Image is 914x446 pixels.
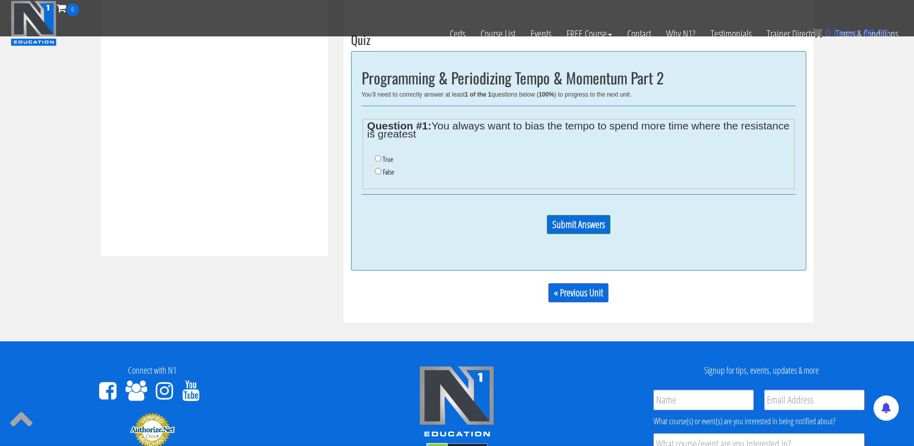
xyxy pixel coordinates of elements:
h4: Signup for tips, events, updates & more [617,366,906,376]
a: 0 [57,1,79,15]
span: items: [834,27,860,38]
b: 100% [539,91,554,98]
label: False [383,168,394,176]
a: Certs [442,16,473,52]
input: Email Address [764,390,864,410]
img: n1-edu-logo [419,366,495,440]
b: 1 of the 1 [465,91,492,98]
h4: Connect with N1 [8,366,297,376]
bdi: 0.00 [863,27,889,38]
a: Testimonials [703,16,759,52]
h2: Programming & Periodizing Tempo & Momentum Part 2 [362,69,796,86]
img: icon11.png [812,28,822,38]
span: $ [863,27,869,38]
input: Submit Answers [547,215,611,234]
legend: You always want to bias the tempo to spend more time where the resistance is greatest [367,122,790,138]
input: Name [654,390,754,410]
a: FREE Course [559,16,620,52]
a: 0 items: $0.00 [812,27,889,38]
a: Terms & Conditions [828,16,906,52]
strong: Question #1: [367,120,431,131]
span: 0 [825,27,831,38]
div: You’ll need to correctly answer at least questions below ( ) to progress to the next unit. [362,91,796,98]
a: Contact [620,16,659,52]
a: Why N1? [659,16,703,52]
a: Trainer Directory [759,16,828,52]
a: Events [523,16,559,52]
a: « Previous Unit [548,283,608,302]
label: True [383,155,393,163]
img: n1-education [11,1,57,46]
span: 0 [66,4,79,16]
div: What course(s) or event(s) are you interested in being notified about? [654,415,864,427]
a: Course List [473,16,523,52]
